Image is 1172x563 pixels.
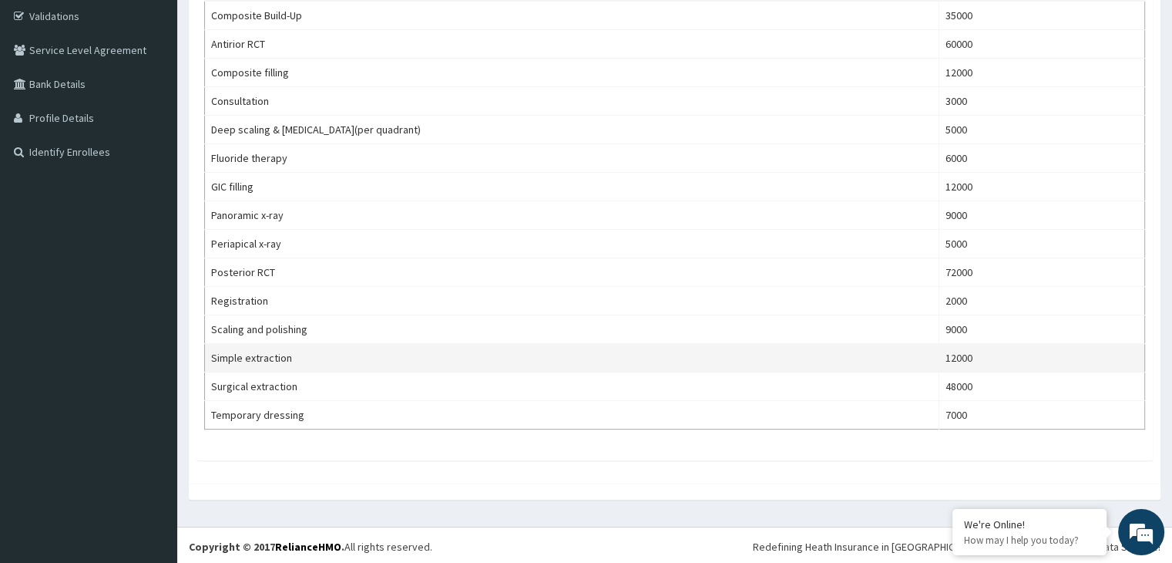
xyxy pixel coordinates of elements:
[939,30,1144,59] td: 60000
[939,59,1144,87] td: 12000
[189,540,344,554] strong: Copyright © 2017 .
[939,401,1144,430] td: 7000
[939,116,1144,144] td: 5000
[205,87,939,116] td: Consultation
[964,517,1095,531] div: We're Online!
[939,87,1144,116] td: 3000
[205,116,939,144] td: Deep scaling & [MEDICAL_DATA](per quadrant)
[939,144,1144,173] td: 6000
[205,373,939,401] td: Surgical extraction
[939,201,1144,230] td: 9000
[205,315,939,344] td: Scaling and polishing
[939,1,1144,30] td: 35000
[753,539,1160,555] div: Redefining Heath Insurance in [GEOGRAPHIC_DATA] using Telemedicine and Data Science!
[939,230,1144,258] td: 5000
[205,144,939,173] td: Fluoride therapy
[939,373,1144,401] td: 48000
[205,30,939,59] td: Antirior RCT
[205,344,939,373] td: Simple extraction
[205,401,939,430] td: Temporary dressing
[29,77,62,116] img: d_794563401_company_1708531726252_794563401
[80,86,259,106] div: Chat with us now
[205,230,939,258] td: Periapical x-ray
[205,258,939,287] td: Posterior RCT
[205,59,939,87] td: Composite filling
[939,315,1144,344] td: 9000
[205,173,939,201] td: GIC filling
[89,178,213,334] span: We're online!
[275,540,341,554] a: RelianceHMO
[939,258,1144,287] td: 72000
[939,287,1144,315] td: 2000
[939,344,1144,373] td: 12000
[939,173,1144,201] td: 12000
[205,1,939,30] td: Composite Build-Up
[253,8,290,45] div: Minimize live chat window
[964,534,1095,547] p: How may I help you today?
[8,389,294,443] textarea: Type your message and hit 'Enter'
[205,287,939,315] td: Registration
[205,201,939,230] td: Panoramic x-ray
